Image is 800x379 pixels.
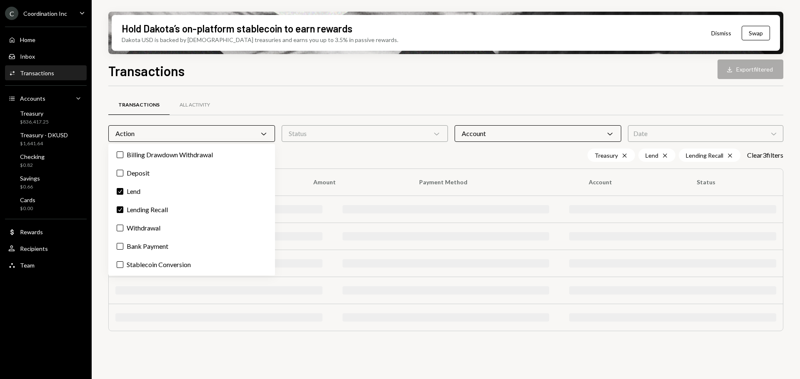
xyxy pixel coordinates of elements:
a: All Activity [170,94,220,116]
button: Stablecoin Conversion [117,261,123,268]
label: Stablecoin Conversion [112,257,272,272]
div: Lending Recall [679,149,740,162]
a: Transactions [5,65,87,80]
label: Withdrawal [112,220,272,235]
div: Savings [20,175,40,182]
label: Bank Payment [112,239,272,254]
button: Billing Drawdown Withdrawal [117,151,123,158]
div: Transactions [118,102,160,109]
button: Deposit [117,170,123,176]
div: Lend [638,149,675,162]
div: $0.66 [20,183,40,191]
a: Home [5,32,87,47]
div: $1,641.64 [20,140,68,147]
div: Home [20,36,35,43]
div: Checking [20,153,45,160]
a: Savings$0.66 [5,172,87,192]
div: Inbox [20,53,35,60]
a: Recipients [5,241,87,256]
button: Swap [742,26,770,40]
a: Inbox [5,49,87,64]
a: Rewards [5,224,87,239]
button: Withdrawal [117,225,123,231]
div: Treasury [20,110,49,117]
div: All Activity [180,102,210,109]
a: Checking$0.82 [5,151,87,171]
a: Transactions [108,94,170,116]
button: Dismiss [701,23,742,43]
div: Hold Dakota’s on-platform stablecoin to earn rewards [122,22,352,35]
div: Team [20,262,35,269]
div: Rewards [20,228,43,235]
a: Accounts [5,91,87,106]
div: Treasury [587,149,635,162]
th: Account [579,169,686,196]
div: Coordination Inc [23,10,67,17]
div: Dakota USD is backed by [DEMOGRAPHIC_DATA] treasuries and earns you up to 3.5% in passive rewards. [122,35,398,44]
label: Lending Recall [112,202,272,217]
div: Status [282,125,448,142]
button: Lend [117,188,123,195]
div: Transactions [20,69,54,77]
h1: Transactions [108,62,185,79]
div: C [5,7,18,20]
label: Lend [112,184,272,199]
th: Payment Method [409,169,579,196]
div: Treasury - DKUSD [20,131,68,139]
button: Clear3filters [747,151,783,160]
div: Accounts [20,95,45,102]
div: $0.82 [20,162,45,169]
div: Account [455,125,621,142]
label: Billing Drawdown Withdrawal [112,147,272,162]
a: Cards$0.00 [5,194,87,214]
button: Lending Recall [117,206,123,213]
button: Bank Payment [117,243,123,250]
label: Deposit [112,166,272,181]
th: Status [687,169,783,196]
div: $836,417.25 [20,119,49,126]
div: Date [628,125,783,142]
div: $0.00 [20,205,35,212]
div: Cards [20,196,35,203]
a: Team [5,258,87,272]
div: Recipients [20,245,48,252]
a: Treasury$836,417.25 [5,107,87,127]
th: Amount [303,169,409,196]
a: Treasury - DKUSD$1,641.64 [5,129,87,149]
div: Action [108,125,275,142]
